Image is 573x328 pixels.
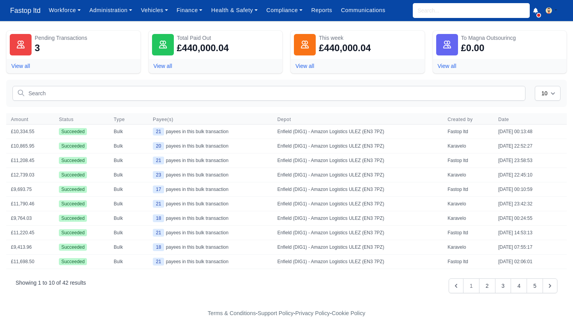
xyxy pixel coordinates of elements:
[154,63,172,69] a: View all
[493,153,557,168] td: [DATE] 23:58:53
[493,182,557,197] td: [DATE] 00:10:59
[153,171,268,179] div: payees in this bulk transaction
[273,211,443,226] td: Enfield (DIG1) - Amazon Logistics ULEZ (EN3 7PZ)
[59,186,87,193] span: Succeeded
[59,128,87,135] span: Succeeded
[109,211,148,226] td: Bulk
[153,128,268,135] div: payees in this bulk transaction
[153,142,164,150] span: 20
[109,255,148,269] td: Bulk
[273,197,443,211] td: Enfield (DIG1) - Amazon Logistics ULEZ (EN3 7PZ)
[6,240,54,255] td: £9,413.96
[493,226,557,240] td: [DATE] 14:53:13
[443,153,493,168] td: Fastop ltd
[153,142,268,150] div: payees in this bulk transaction
[6,211,54,226] td: £9,764.03
[16,280,37,286] span: Showing
[153,116,268,123] span: Payee(s)
[6,226,54,240] td: £11,220.45
[11,63,30,69] a: View all
[153,200,164,208] span: 21
[109,153,148,168] td: Bulk
[307,3,336,18] a: Reports
[114,116,131,123] button: Type
[6,139,54,153] td: £10,865.95
[295,310,330,316] a: Privacy Policy
[443,226,493,240] td: Fastop ltd
[463,278,479,293] span: 1
[6,3,44,18] a: Fastop ltd
[49,280,55,286] span: 10
[153,229,164,237] span: 21
[44,3,85,18] a: Workforce
[59,200,87,207] span: Succeeded
[70,280,86,286] span: results
[319,42,371,54] div: £440,000.04
[443,182,493,197] td: Fastop ltd
[59,116,74,123] span: Status
[59,171,87,178] span: Succeeded
[319,34,421,42] div: This week
[177,34,279,42] div: Total Paid Out
[498,116,553,123] span: Date
[207,3,262,18] a: Health & Safety
[153,157,164,164] span: 21
[59,229,87,236] span: Succeeded
[85,3,136,18] a: Administration
[447,116,489,123] span: Created by
[56,280,61,286] span: of
[153,185,268,193] div: payees in this bulk transaction
[177,42,229,54] div: £440,000.04
[493,168,557,182] td: [DATE] 22:45:10
[16,278,557,293] nav: Pagination Navigation
[59,116,80,123] button: Status
[295,63,314,69] a: View all
[6,125,54,139] td: £10,334.55
[59,143,87,150] span: Succeeded
[109,226,148,240] td: Bulk
[273,168,443,182] td: Enfield (DIG1) - Amazon Logistics ULEZ (EN3 7PZ)
[59,215,87,222] span: Succeeded
[443,197,493,211] td: Karavelo
[109,125,148,139] td: Bulk
[153,157,268,164] div: payees in this bulk transaction
[35,34,137,42] div: Pending Transactions
[153,185,164,193] span: 17
[153,243,268,251] div: payees in this bulk transaction
[153,258,268,266] div: payees in this bulk transaction
[109,168,148,182] td: Bulk
[59,258,87,265] span: Succeeded
[443,125,493,139] td: Fastop ltd
[443,211,493,226] td: Karavelo
[443,168,493,182] td: Karavelo
[153,214,268,222] div: payees in this bulk transaction
[11,116,50,123] span: Amount
[109,197,148,211] td: Bulk
[153,258,164,266] span: 21
[495,278,511,293] button: Go to page 3
[109,240,148,255] td: Bulk
[534,291,573,328] iframe: Chat Widget
[332,310,365,316] a: Cookie Policy
[6,255,54,269] td: £11,698.50
[136,3,172,18] a: Vehicles
[64,309,509,318] div: - - -
[109,139,148,153] td: Bulk
[273,226,443,240] td: Enfield (DIG1) - Amazon Logistics ULEZ (EN3 7PZ)
[153,128,164,135] span: 21
[461,42,485,54] div: £0.00
[443,139,493,153] td: Karavelo
[493,139,557,153] td: [DATE] 22:52:27
[12,86,525,101] input: Search
[527,278,543,293] button: Go to page 5
[273,153,443,168] td: Enfield (DIG1) - Amazon Logistics ULEZ (EN3 7PZ)
[114,116,125,123] span: Type
[172,3,207,18] a: Finance
[493,197,557,211] td: [DATE] 23:42:32
[493,240,557,255] td: [DATE] 07:55:17
[109,182,148,197] td: Bulk
[6,168,54,182] td: £12,739.03
[443,240,493,255] td: Karavelo
[208,310,256,316] a: Terms & Conditions
[273,255,443,269] td: Enfield (DIG1) - Amazon Logistics ULEZ (EN3 7PZ)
